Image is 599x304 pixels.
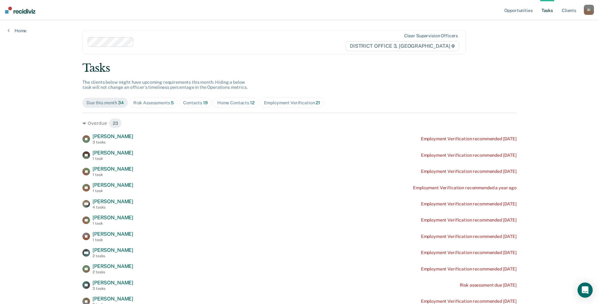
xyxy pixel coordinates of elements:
div: 1 task [93,238,133,242]
span: The clients below might have upcoming requirements this month. Hiding a below task will not chang... [82,80,248,90]
span: [PERSON_NAME] [93,215,133,221]
div: Contacts [183,100,208,106]
div: Overdue 23 [82,118,517,128]
span: [PERSON_NAME] [93,296,133,302]
span: 19 [203,100,208,105]
div: Open Intercom Messenger [578,283,593,298]
div: 1 task [93,173,133,177]
span: [PERSON_NAME] [93,247,133,253]
span: 34 [118,100,124,105]
div: 3 tasks [93,140,133,144]
div: Tasks [82,62,517,75]
span: DISTRICT OFFICE 3, [GEOGRAPHIC_DATA] [346,41,459,51]
span: [PERSON_NAME] [93,150,133,156]
div: Risk Assessments [133,100,174,106]
span: [PERSON_NAME] [93,133,133,139]
div: Employment Verification recommended [DATE] [421,250,517,255]
img: Recidiviz [5,7,35,14]
div: 1 task [93,156,133,161]
div: 3 tasks [93,286,133,291]
div: Risk assessment due [DATE] [460,283,517,288]
div: Clear supervision officers [404,33,458,39]
span: [PERSON_NAME] [93,231,133,237]
span: 12 [250,100,255,105]
div: 2 tasks [93,270,133,274]
div: Employment Verification recommended [DATE] [421,136,517,142]
div: 1 task [93,189,133,193]
div: 1 task [93,221,133,226]
span: 5 [171,100,174,105]
span: [PERSON_NAME] [93,198,133,204]
div: Employment Verification recommended [DATE] [421,217,517,223]
div: Home Contacts [217,100,255,106]
div: B I [584,5,594,15]
div: 2 tasks [93,254,133,258]
span: [PERSON_NAME] [93,263,133,269]
a: Home [8,28,27,33]
div: Employment Verification recommended [DATE] [421,266,517,272]
div: Employment Verification recommended [DATE] [421,299,517,304]
div: Due this month [87,100,124,106]
div: 4 tasks [93,205,133,210]
div: Employment Verification [264,100,320,106]
span: [PERSON_NAME] [93,166,133,172]
div: Employment Verification recommended [DATE] [421,169,517,174]
span: [PERSON_NAME] [93,182,133,188]
span: 21 [316,100,320,105]
span: [PERSON_NAME] [93,280,133,286]
div: Employment Verification recommended [DATE] [421,201,517,207]
span: 23 [109,118,122,128]
button: BI [584,5,594,15]
div: Employment Verification recommended a year ago [413,185,517,191]
div: Employment Verification recommended [DATE] [421,234,517,239]
div: Employment Verification recommended [DATE] [421,153,517,158]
